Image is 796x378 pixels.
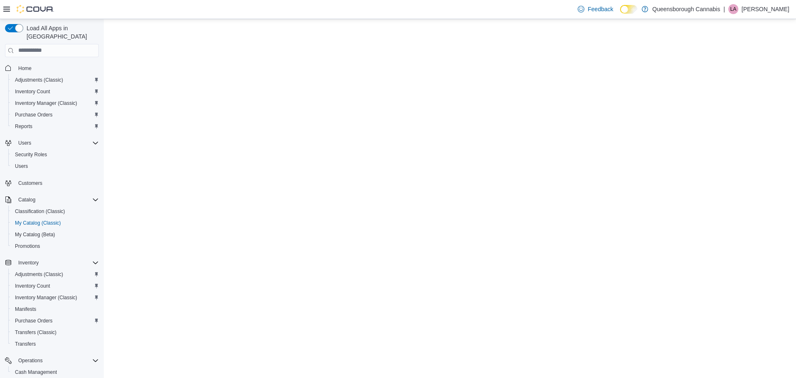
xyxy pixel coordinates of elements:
[12,230,59,240] a: My Catalog (Beta)
[8,74,102,86] button: Adjustments (Classic)
[2,355,102,366] button: Operations
[12,327,99,337] span: Transfers (Classic)
[8,292,102,303] button: Inventory Manager (Classic)
[15,88,50,95] span: Inventory Count
[8,315,102,327] button: Purchase Orders
[15,163,28,170] span: Users
[17,5,54,13] img: Cova
[18,65,32,72] span: Home
[15,178,46,188] a: Customers
[12,87,99,97] span: Inventory Count
[2,194,102,206] button: Catalog
[8,327,102,338] button: Transfers (Classic)
[2,137,102,149] button: Users
[8,240,102,252] button: Promotions
[15,369,57,376] span: Cash Management
[12,230,99,240] span: My Catalog (Beta)
[12,304,39,314] a: Manifests
[723,4,725,14] p: |
[18,196,35,203] span: Catalog
[15,231,55,238] span: My Catalog (Beta)
[15,178,99,188] span: Customers
[8,229,102,240] button: My Catalog (Beta)
[8,217,102,229] button: My Catalog (Classic)
[8,206,102,217] button: Classification (Classic)
[15,258,42,268] button: Inventory
[12,316,99,326] span: Purchase Orders
[12,269,66,279] a: Adjustments (Classic)
[742,4,789,14] p: [PERSON_NAME]
[15,77,63,83] span: Adjustments (Classic)
[15,195,39,205] button: Catalog
[652,4,720,14] p: Queensborough Cannabis
[15,123,32,130] span: Reports
[12,75,66,85] a: Adjustments (Classic)
[12,161,31,171] a: Users
[8,97,102,109] button: Inventory Manager (Classic)
[2,177,102,189] button: Customers
[15,329,56,336] span: Transfers (Classic)
[15,306,36,313] span: Manifests
[15,111,53,118] span: Purchase Orders
[15,151,47,158] span: Security Roles
[12,98,81,108] a: Inventory Manager (Classic)
[8,366,102,378] button: Cash Management
[15,294,77,301] span: Inventory Manager (Classic)
[12,87,54,97] a: Inventory Count
[8,269,102,280] button: Adjustments (Classic)
[588,5,613,13] span: Feedback
[12,121,36,131] a: Reports
[8,109,102,121] button: Purchase Orders
[12,339,39,349] a: Transfers
[2,257,102,269] button: Inventory
[12,206,99,216] span: Classification (Classic)
[8,280,102,292] button: Inventory Count
[8,86,102,97] button: Inventory Count
[8,338,102,350] button: Transfers
[15,138,99,148] span: Users
[730,4,737,14] span: LA
[8,303,102,315] button: Manifests
[15,138,34,148] button: Users
[12,241,99,251] span: Promotions
[18,180,42,187] span: Customers
[12,218,99,228] span: My Catalog (Classic)
[12,339,99,349] span: Transfers
[15,63,35,73] a: Home
[12,304,99,314] span: Manifests
[15,317,53,324] span: Purchase Orders
[12,293,81,303] a: Inventory Manager (Classic)
[15,195,99,205] span: Catalog
[12,218,64,228] a: My Catalog (Classic)
[12,281,99,291] span: Inventory Count
[15,100,77,107] span: Inventory Manager (Classic)
[12,206,68,216] a: Classification (Classic)
[15,341,36,347] span: Transfers
[12,121,99,131] span: Reports
[728,4,738,14] div: Lulu Anastacio
[23,24,99,41] span: Load All Apps in [GEOGRAPHIC_DATA]
[8,121,102,132] button: Reports
[18,357,43,364] span: Operations
[12,293,99,303] span: Inventory Manager (Classic)
[15,258,99,268] span: Inventory
[18,259,39,266] span: Inventory
[15,356,46,366] button: Operations
[12,110,56,120] a: Purchase Orders
[8,149,102,160] button: Security Roles
[8,160,102,172] button: Users
[12,98,99,108] span: Inventory Manager (Classic)
[12,241,44,251] a: Promotions
[12,327,60,337] a: Transfers (Classic)
[15,243,40,250] span: Promotions
[12,150,50,160] a: Security Roles
[620,5,637,14] input: Dark Mode
[574,1,616,17] a: Feedback
[12,150,99,160] span: Security Roles
[12,75,99,85] span: Adjustments (Classic)
[2,62,102,74] button: Home
[15,271,63,278] span: Adjustments (Classic)
[15,63,99,73] span: Home
[12,161,99,171] span: Users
